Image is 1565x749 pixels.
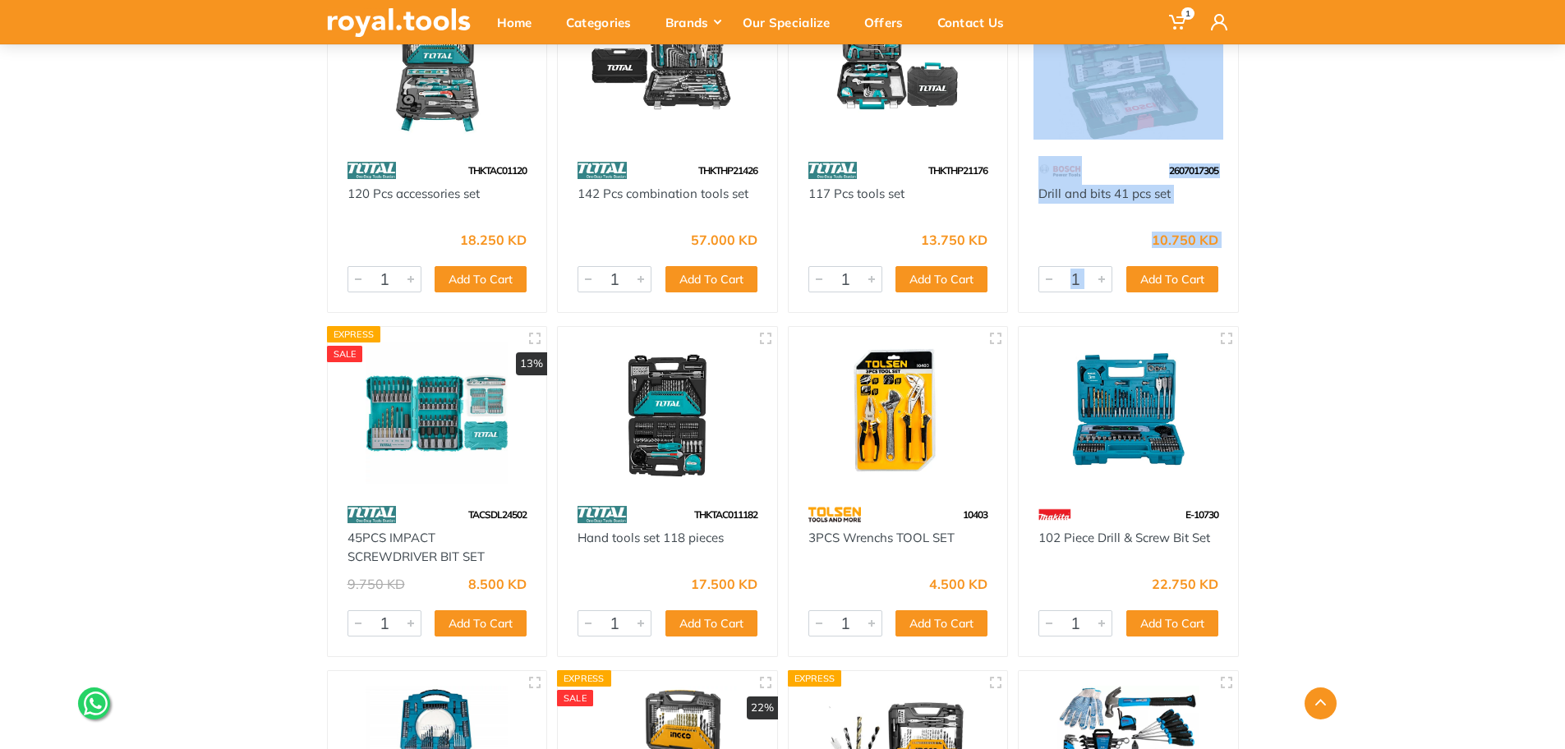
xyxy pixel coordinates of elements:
[808,500,862,529] img: 64.webp
[853,5,926,39] div: Offers
[808,530,955,545] a: 3PCS Wrenchs TOOL SET
[468,508,527,521] span: TACSDL24502
[1152,233,1218,246] div: 10.750 KD
[788,670,842,687] div: Express
[1038,530,1210,545] a: 102 Piece Drill & Screw Bit Set
[578,156,627,185] img: 86.webp
[691,233,757,246] div: 57.000 KD
[343,342,532,484] img: Royal Tools - 45PCS IMPACT SCREWDRIVER BIT SET
[348,577,405,590] div: 9.750 KD
[348,530,485,564] a: 45PCS IMPACT SCREWDRIVER BIT SET
[698,164,757,177] span: THKTHP21426
[348,500,397,529] img: 86.webp
[327,346,363,362] div: SALE
[1038,156,1082,185] img: 55.webp
[578,530,724,545] a: Hand tools set 118 pieces
[573,342,762,484] img: Royal Tools - Hand tools set 118 pieces
[1185,508,1218,521] span: E-10730
[929,577,987,590] div: 4.500 KD
[1038,500,1071,529] img: 42.webp
[1181,7,1194,20] span: 1
[895,266,987,292] button: Add To Cart
[468,577,527,590] div: 8.500 KD
[348,156,397,185] img: 86.webp
[1126,610,1218,636] button: Add To Cart
[1038,186,1171,201] a: Drill and bits 41 pcs set
[731,5,853,39] div: Our Specialize
[435,610,527,636] button: Add To Cart
[555,5,654,39] div: Categories
[1033,342,1223,484] img: Royal Tools - 102 Piece Drill & Screw Bit Set
[486,5,555,39] div: Home
[435,266,527,292] button: Add To Cart
[963,508,987,521] span: 10403
[895,610,987,636] button: Add To Cart
[665,266,757,292] button: Add To Cart
[921,233,987,246] div: 13.750 KD
[327,8,471,37] img: royal.tools Logo
[1126,266,1218,292] button: Add To Cart
[516,352,547,375] div: 13%
[808,156,858,185] img: 86.webp
[327,326,381,342] div: Express
[803,342,993,484] img: Royal Tools - 3PCS Wrenchs TOOL SET
[460,233,527,246] div: 18.250 KD
[926,5,1027,39] div: Contact Us
[468,164,527,177] span: THKTAC01120
[578,186,748,201] a: 142 Pcs combination tools set
[928,164,987,177] span: THKTHP21176
[1169,164,1218,177] span: 2607017305
[348,186,480,201] a: 120 Pcs accessories set
[691,577,757,590] div: 17.500 KD
[654,5,731,39] div: Brands
[694,508,757,521] span: THKTAC011182
[665,610,757,636] button: Add To Cart
[557,670,611,687] div: Express
[578,500,627,529] img: 86.webp
[808,186,904,201] a: 117 Pcs tools set
[1152,577,1218,590] div: 22.750 KD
